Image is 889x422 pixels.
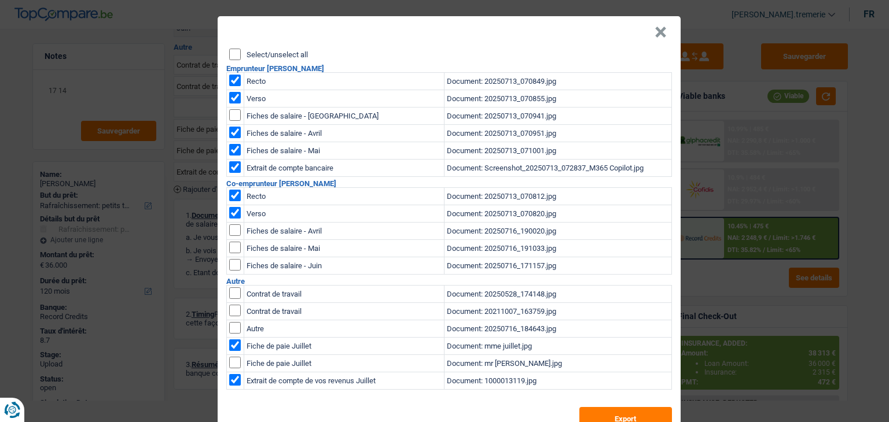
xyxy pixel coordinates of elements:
[444,142,671,160] td: Document: 20250713_071001.jpg
[444,205,671,223] td: Document: 20250713_070820.jpg
[244,338,444,355] td: Fiche de paie Juillet
[244,355,444,372] td: Fiche de paie Juillet
[244,223,444,240] td: Fiches de salaire - Avril
[444,73,671,90] td: Document: 20250713_070849.jpg
[244,303,444,320] td: Contrat de travail
[244,73,444,90] td: Recto
[444,90,671,108] td: Document: 20250713_070855.jpg
[655,27,667,38] button: Close
[444,223,671,240] td: Document: 20250716_190020.jpg
[444,286,671,303] td: Document: 20250528_174148.jpg
[444,108,671,125] td: Document: 20250713_070941.jpg
[244,188,444,205] td: Recto
[444,355,671,372] td: Document: mr [PERSON_NAME].jpg
[444,372,671,390] td: Document: 1000013119.jpg
[244,240,444,257] td: Fiches de salaire - Mai
[244,286,444,303] td: Contrat de travail
[244,320,444,338] td: Autre
[244,205,444,223] td: Verso
[244,257,444,275] td: Fiches de salaire - Juin
[226,65,672,72] h2: Emprunteur [PERSON_NAME]
[226,277,672,285] h2: Autre
[444,160,671,177] td: Document: Screenshot_20250713_072837_M365 Copilot.jpg
[444,257,671,275] td: Document: 20250716_171157.jpg
[226,180,672,187] h2: Co-emprunteur [PERSON_NAME]
[444,240,671,257] td: Document: 20250716_191033.jpg
[244,142,444,160] td: Fiches de salaire - Mai
[244,372,444,390] td: Extrait de compte de vos revenus Juillet
[244,90,444,108] td: Verso
[444,338,671,355] td: Document: mme juillet.jpg
[444,320,671,338] td: Document: 20250716_184643.jpg
[244,125,444,142] td: Fiches de salaire - Avril
[444,125,671,142] td: Document: 20250713_070951.jpg
[444,188,671,205] td: Document: 20250713_070812.jpg
[247,51,308,58] label: Select/unselect all
[444,303,671,320] td: Document: 20211007_163759.jpg
[244,160,444,177] td: Extrait de compte bancaire
[244,108,444,125] td: Fiches de salaire - [GEOGRAPHIC_DATA]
